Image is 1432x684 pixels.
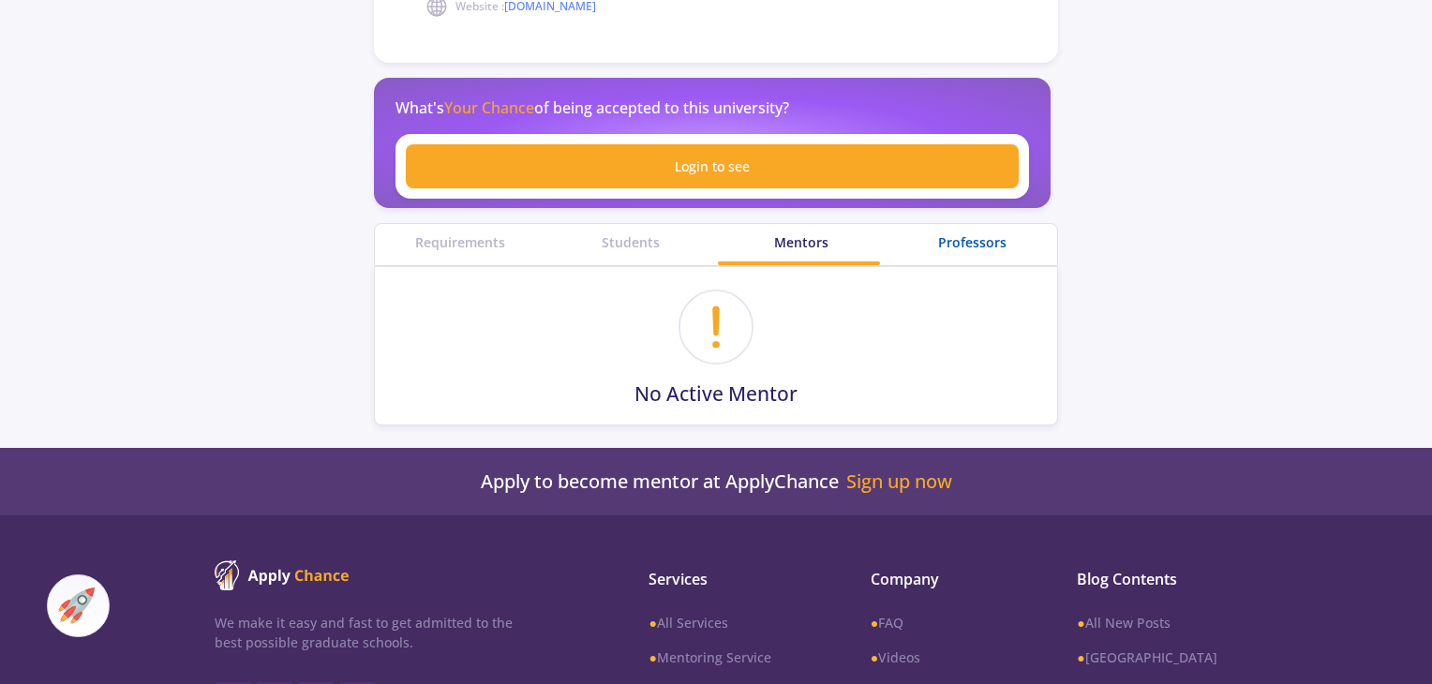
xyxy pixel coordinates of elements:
[634,379,798,409] p: No Active Mentor
[58,587,95,624] img: ac-market
[887,232,1057,252] a: Professors
[1077,647,1216,667] a: ●[GEOGRAPHIC_DATA]
[1077,568,1216,590] span: Blog Contents
[649,568,810,590] span: Services
[1077,613,1216,632] a: ●All New Posts
[444,97,534,118] span: Your Chance
[395,97,789,119] p: What's of being accepted to this university?
[649,647,810,667] a: ●Mentoring Service
[649,613,810,632] a: ●All Services
[871,568,1017,590] span: Company
[846,470,952,493] a: Sign up now
[871,648,878,666] b: ●
[716,232,887,252] a: Mentors
[871,613,1017,632] a: ●FAQ
[215,613,513,652] p: We make it easy and fast to get admitted to the best possible graduate schools.
[871,614,878,632] b: ●
[649,614,656,632] b: ●
[649,648,656,666] b: ●
[406,144,1019,188] a: Login to see
[375,232,545,252] a: Requirements
[871,647,1017,667] a: ●Videos
[1077,648,1084,666] b: ●
[545,232,716,252] a: Students
[1077,614,1084,632] b: ●
[215,560,350,590] img: ApplyChance logo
